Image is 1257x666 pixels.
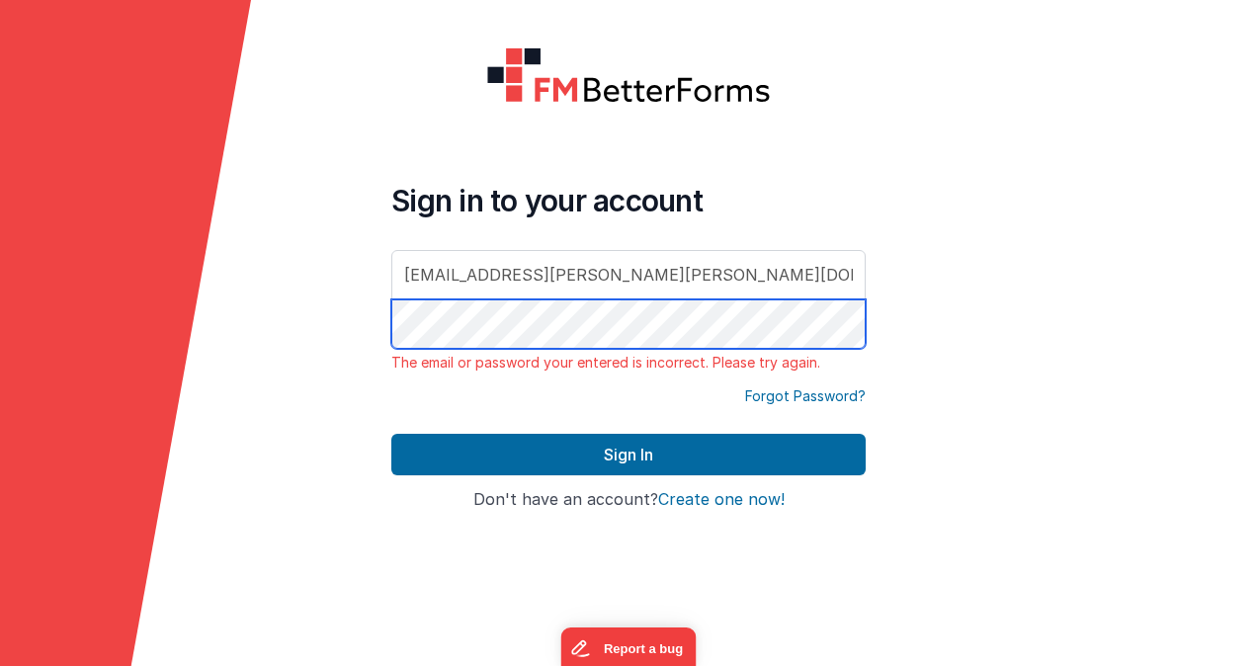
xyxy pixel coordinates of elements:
button: Create one now! [658,491,785,509]
input: Email Address [391,250,866,299]
a: Forgot Password? [745,386,866,406]
button: Sign In [391,434,866,475]
p: The email or password your entered is incorrect. Please try again. [391,353,866,373]
h4: Sign in to your account [391,183,866,218]
h4: Don't have an account? [391,491,866,509]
